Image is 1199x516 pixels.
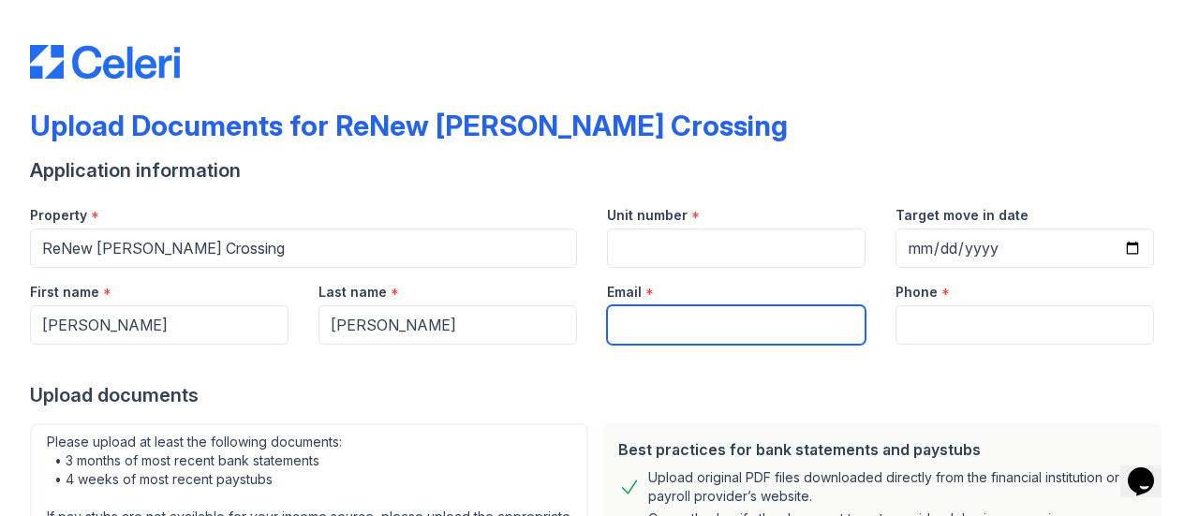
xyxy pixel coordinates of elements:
div: Upload documents [30,382,1169,408]
label: Property [30,206,87,225]
div: Application information [30,157,1169,184]
label: Unit number [607,206,688,225]
label: Phone [896,283,938,302]
label: Email [607,283,642,302]
label: First name [30,283,99,302]
iframe: chat widget [1120,441,1180,497]
div: Upload Documents for ReNew [PERSON_NAME] Crossing [30,109,788,142]
img: CE_Logo_Blue-a8612792a0a2168367f1c8372b55b34899dd931a85d93a1a3d3e32e68fde9ad4.png [30,45,180,79]
div: Best practices for bank statements and paystubs [618,438,1147,461]
div: Upload original PDF files downloaded directly from the financial institution or payroll provider’... [648,468,1147,506]
label: Last name [318,283,387,302]
label: Target move in date [896,206,1029,225]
